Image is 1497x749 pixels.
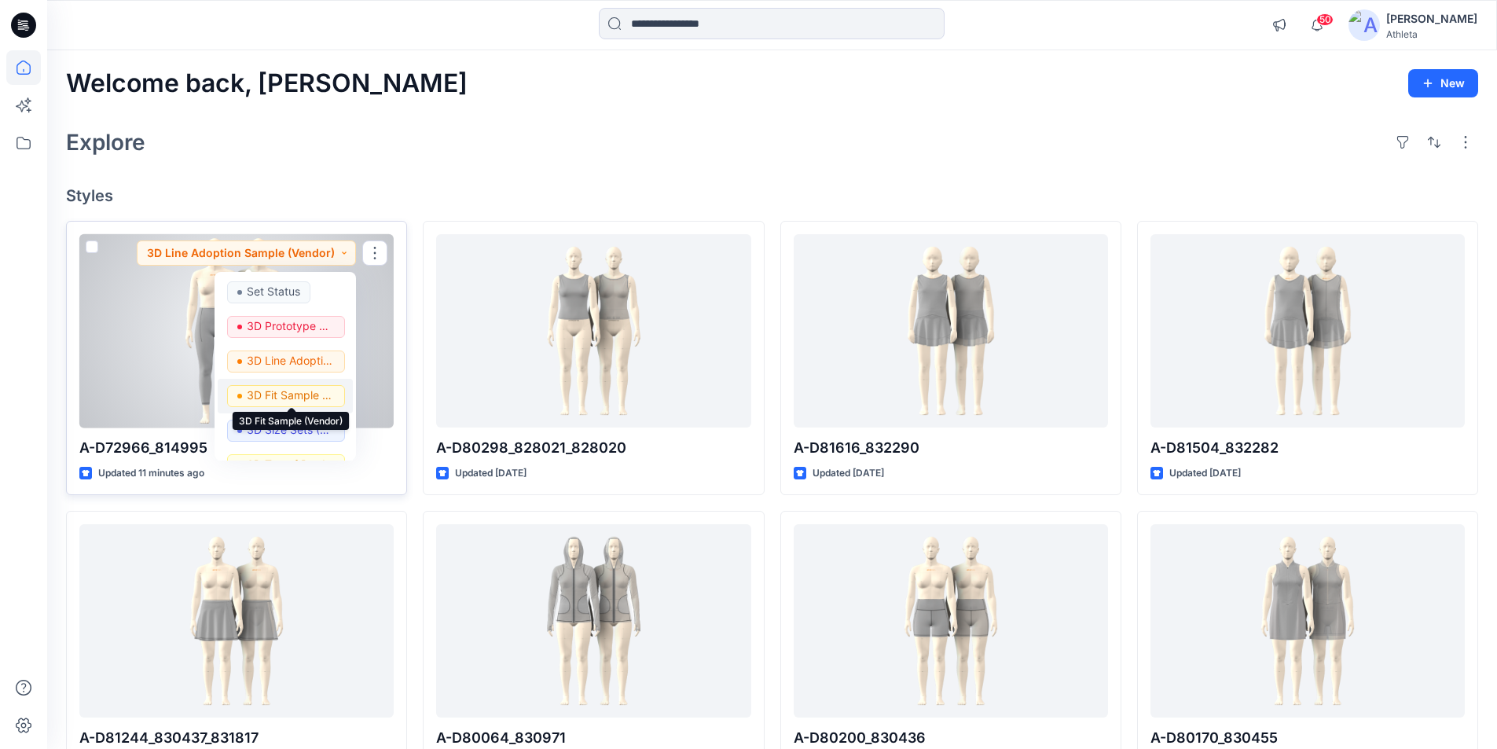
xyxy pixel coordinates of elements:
p: 3D Fit Sample (Vendor) [247,385,335,406]
a: A-D81504_832282 [1150,234,1465,428]
p: 3D Top of Production (Vendor) [247,454,335,475]
a: A-D81616_832290 [794,234,1108,428]
a: A-D80064_830971 [436,524,750,718]
p: A-D81244_830437_831817 [79,727,394,749]
div: Athleta [1386,28,1477,40]
p: A-D80200_830436 [794,727,1108,749]
p: Set Status [247,281,300,302]
p: 3D Line Adoption Sample (Vendor) [247,351,335,371]
p: A-D81504_832282 [1150,437,1465,459]
h2: Welcome back, [PERSON_NAME] [66,69,468,98]
p: A-D80170_830455 [1150,727,1465,749]
p: Updated [DATE] [1169,465,1241,482]
p: 3D Size Sets (Vendor) [247,420,335,440]
a: A-D80200_830436 [794,524,1108,718]
h2: Explore [66,130,145,155]
p: A-D80298_828021_828020 [436,437,750,459]
a: A-D72966_814995 [79,234,394,428]
p: Updated [DATE] [455,465,527,482]
p: A-D72966_814995 [79,437,394,459]
button: New [1408,69,1478,97]
img: avatar [1348,9,1380,41]
a: A-D81244_830437_831817 [79,524,394,718]
p: Updated 11 minutes ago [98,465,204,482]
p: 3D Prototype Sample(vendor) [247,316,335,336]
p: A-D80064_830971 [436,727,750,749]
h4: Styles [66,186,1478,205]
a: A-D80298_828021_828020 [436,234,750,428]
span: 50 [1316,13,1334,26]
a: A-D80170_830455 [1150,524,1465,718]
p: Updated [DATE] [813,465,884,482]
p: A-D81616_832290 [794,437,1108,459]
div: [PERSON_NAME] [1386,9,1477,28]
